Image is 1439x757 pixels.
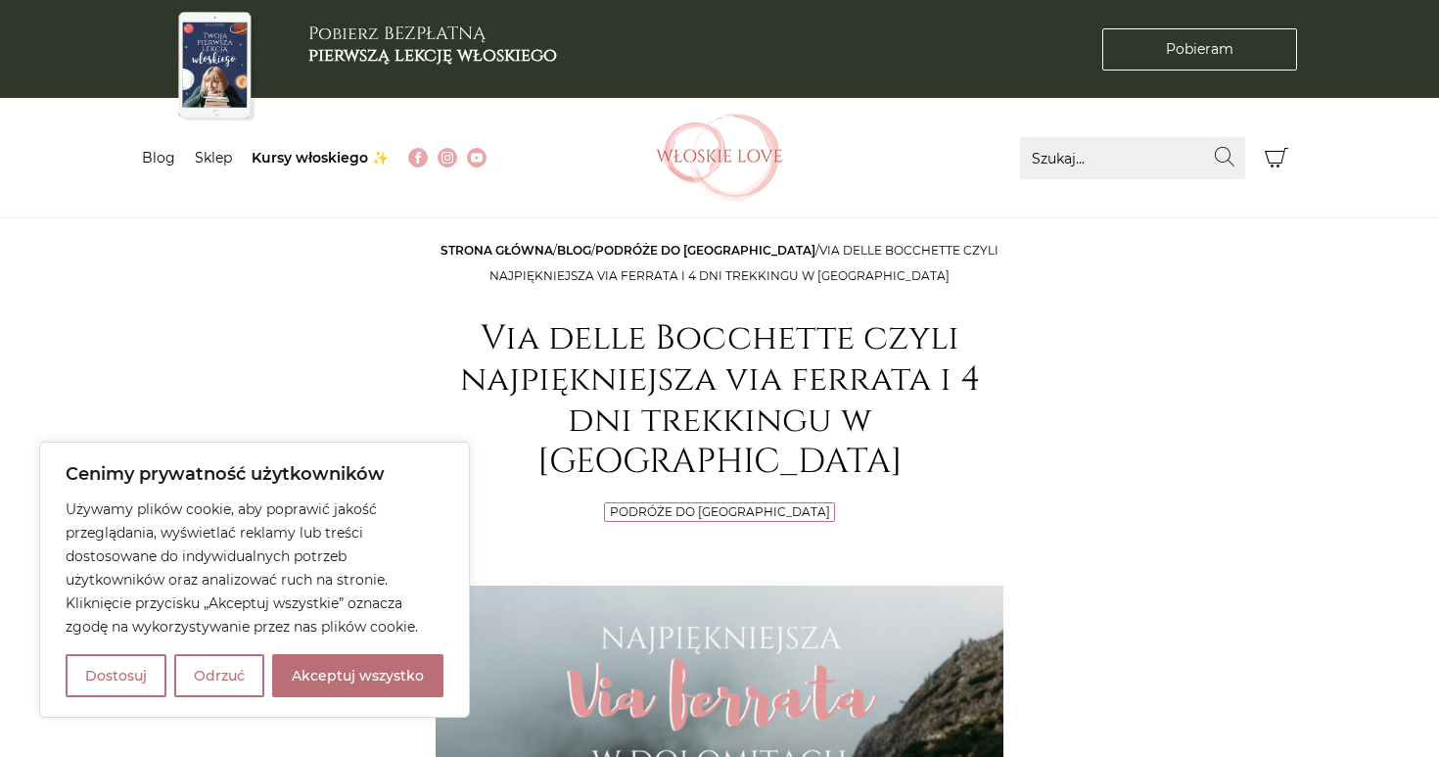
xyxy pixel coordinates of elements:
[610,504,830,519] a: Podróże do [GEOGRAPHIC_DATA]
[1166,39,1233,60] span: Pobieram
[66,462,443,486] p: Cenimy prywatność użytkowników
[252,149,389,166] a: Kursy włoskiego ✨
[272,654,443,697] button: Akceptuj wszystko
[656,114,783,202] img: Włoskielove
[1102,28,1297,71] a: Pobieram
[308,43,557,68] b: pierwszą lekcję włoskiego
[557,243,591,258] a: Blog
[436,318,1003,483] h1: Via delle Bocchette czyli najpiękniejsza via ferrata i 4 dni trekkingu w [GEOGRAPHIC_DATA]
[441,243,553,258] a: Strona główna
[308,24,557,66] h3: Pobierz BEZPŁATNĄ
[66,654,166,697] button: Dostosuj
[174,654,264,697] button: Odrzuć
[1020,137,1245,179] input: Szukaj...
[66,497,443,639] p: Używamy plików cookie, aby poprawić jakość przeglądania, wyświetlać reklamy lub treści dostosowan...
[595,243,815,258] a: Podróże do [GEOGRAPHIC_DATA]
[195,149,232,166] a: Sklep
[142,149,175,166] a: Blog
[1255,137,1297,179] button: Koszyk
[441,243,998,283] span: / / /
